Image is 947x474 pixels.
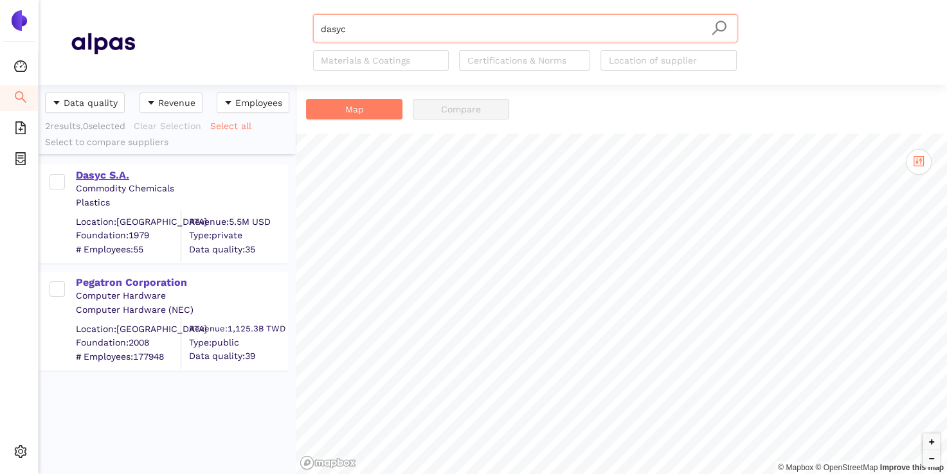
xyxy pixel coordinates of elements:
[923,450,940,467] button: Zoom out
[345,102,364,116] span: Map
[158,96,195,110] span: Revenue
[52,98,61,109] span: caret-down
[76,337,181,349] span: Foundation: 2008
[76,182,287,195] div: Commodity Chemicals
[76,215,181,228] div: Location: [GEOGRAPHIC_DATA]
[76,290,287,303] div: Computer Hardware
[14,86,27,112] span: search
[14,441,27,466] span: setting
[76,229,181,242] span: Foundation: 1979
[923,434,940,450] button: Zoom in
[14,55,27,81] span: dashboard
[76,304,287,317] div: Computer Hardware (NEC)
[296,134,947,474] canvas: Map
[14,148,27,173] span: container
[133,116,210,136] button: Clear Selection
[189,350,287,363] span: Data quality: 39
[235,96,282,110] span: Employees
[45,92,125,113] button: caret-downData quality
[76,168,287,182] div: Dasyc S.A.
[64,96,118,110] span: Data quality
[147,98,156,109] span: caret-down
[189,243,287,256] span: Data quality: 35
[711,20,727,36] span: search
[913,155,924,167] span: control
[217,92,289,113] button: caret-downEmployees
[189,322,287,334] div: Revenue: 1,125.3B TWD
[210,119,251,133] span: Select all
[189,215,287,228] div: Revenue: 5.5M USD
[76,197,287,209] div: Plastics
[14,117,27,143] span: file-add
[76,350,181,363] span: # Employees: 177948
[140,92,203,113] button: caret-downRevenue
[71,27,135,59] img: Homepage
[76,243,181,256] span: # Employees: 55
[76,322,181,335] div: Location: [GEOGRAPHIC_DATA]
[45,136,289,149] div: Select to compare suppliers
[189,336,287,349] span: Type: public
[76,276,287,290] div: Pegatron Corporation
[189,229,287,242] span: Type: private
[210,116,260,136] button: Select all
[300,455,356,470] a: Mapbox logo
[306,99,402,119] button: Map
[45,121,125,131] span: 2 results, 0 selected
[224,98,233,109] span: caret-down
[9,10,30,31] img: Logo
